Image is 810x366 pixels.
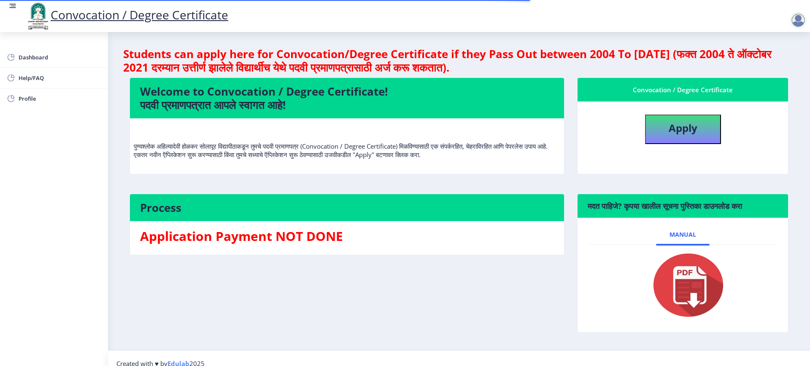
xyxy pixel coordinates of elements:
span: Manual [670,231,696,238]
h6: मदत पाहिजे? कृपया खालील सूचना पुस्तिका डाउनलोड करा [588,201,778,211]
span: Help/FAQ [19,73,101,83]
b: Apply [669,121,697,135]
p: पुण्यश्लोक अहिल्यादेवी होळकर सोलापूर विद्यापीठाकडून तुमचे पदवी प्रमाणपत्र (Convocation / Degree C... [134,125,560,159]
button: Apply [645,115,721,144]
h4: Welcome to Convocation / Degree Certificate! पदवी प्रमाणपत्रात आपले स्वागत आहे! [140,85,554,112]
img: logo [25,2,51,30]
a: Convocation / Degree Certificate [25,7,228,23]
h4: Students can apply here for Convocation/Degree Certificate if they Pass Out between 2004 To [DATE... [123,47,795,74]
img: pdf.png [641,251,725,319]
span: Dashboard [19,52,101,62]
div: Convocation / Degree Certificate [588,85,778,95]
a: Manual [656,224,710,245]
span: Profile [19,94,101,104]
h3: Application Payment NOT DONE [140,228,554,245]
h4: Process [140,201,554,214]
